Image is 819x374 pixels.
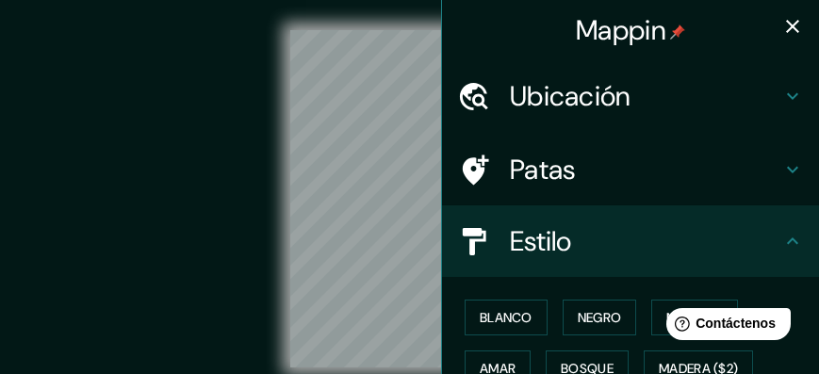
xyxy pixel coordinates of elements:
[578,309,622,326] font: Negro
[442,134,819,205] div: Patas
[510,223,572,259] font: Estilo
[563,300,637,335] button: Negro
[510,152,576,187] font: Patas
[465,300,548,335] button: Blanco
[576,12,666,48] font: Mappin
[651,300,738,335] button: Natural
[290,30,529,367] canvas: Mapa
[442,205,819,277] div: Estilo
[651,301,798,353] iframe: Lanzador de widgets de ayuda
[510,78,631,114] font: Ubicación
[442,60,819,132] div: Ubicación
[670,24,685,40] img: pin-icon.png
[480,309,532,326] font: Blanco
